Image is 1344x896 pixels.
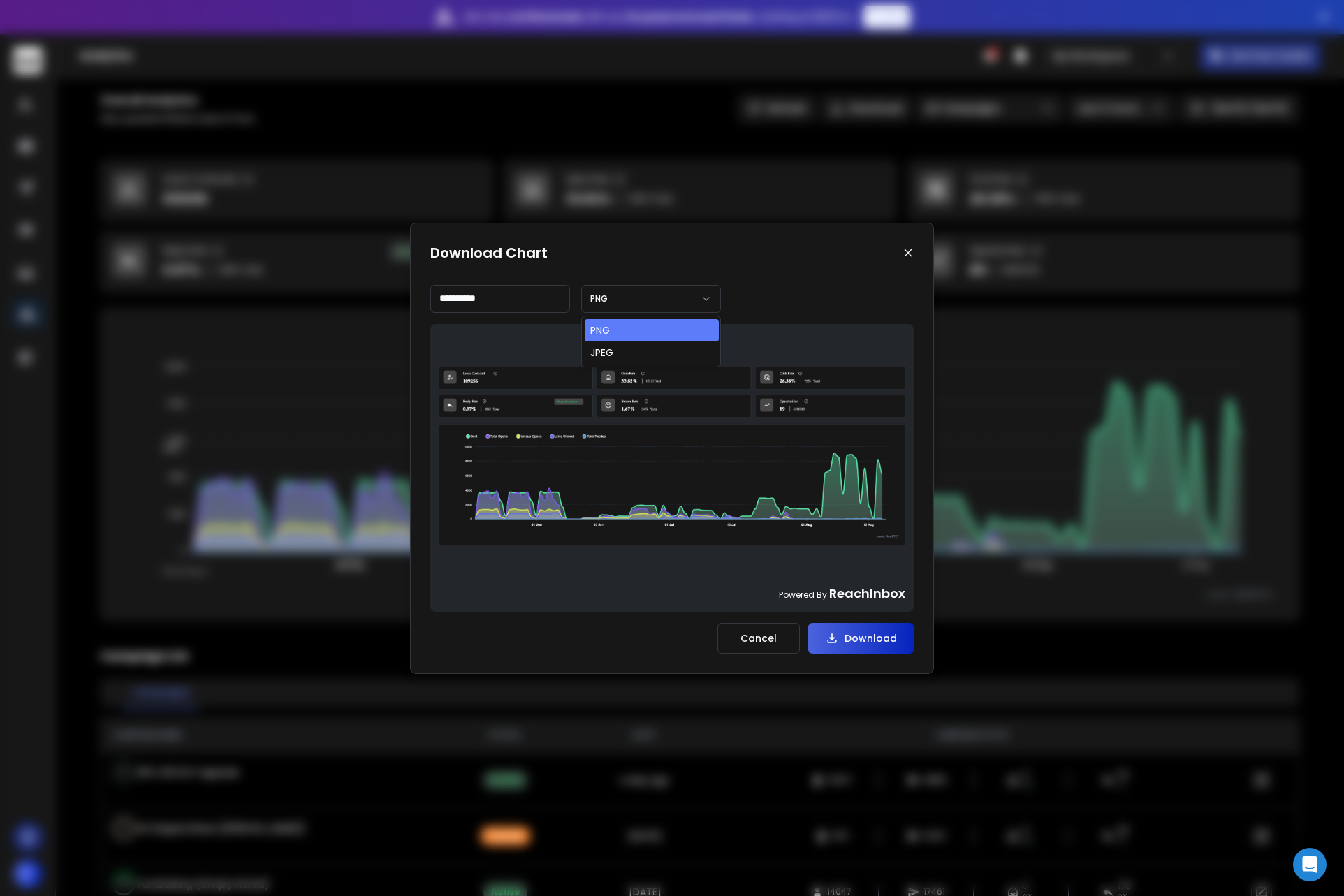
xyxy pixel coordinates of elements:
[590,323,610,337] div: PNG
[779,584,905,603] p: Powered By
[845,631,897,645] p: Download
[1293,848,1327,881] div: Open Intercom Messenger
[430,243,548,263] h1: Download Chart
[581,285,721,313] button: PNG
[590,346,613,360] div: JPEG
[439,366,905,546] img: AdsiHVSCAAAIIIIAAAggggAACCCCAAAIIIIAAAggggAACCMSwwP8HIg6R9t8z5joAAAAASUVORK5CYII=
[740,631,777,645] p: Cancel
[829,585,905,602] span: ReachInbox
